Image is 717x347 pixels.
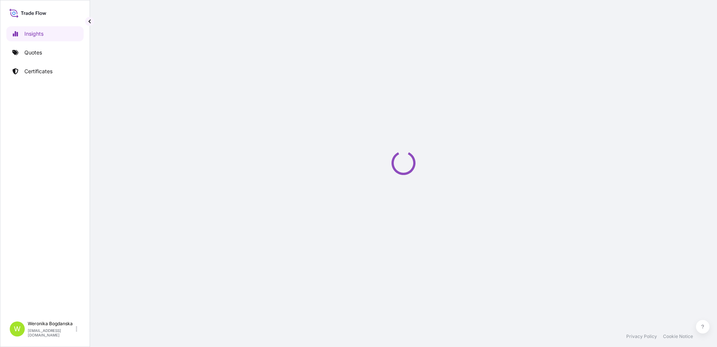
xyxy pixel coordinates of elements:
[663,333,693,339] a: Cookie Notice
[24,68,52,75] p: Certificates
[626,333,657,339] a: Privacy Policy
[6,26,84,41] a: Insights
[6,45,84,60] a: Quotes
[28,328,74,337] p: [EMAIL_ADDRESS][DOMAIN_NAME]
[14,325,21,333] span: W
[24,30,43,38] p: Insights
[28,321,74,327] p: Weronika Bogdanska
[24,49,42,56] p: Quotes
[6,64,84,79] a: Certificates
